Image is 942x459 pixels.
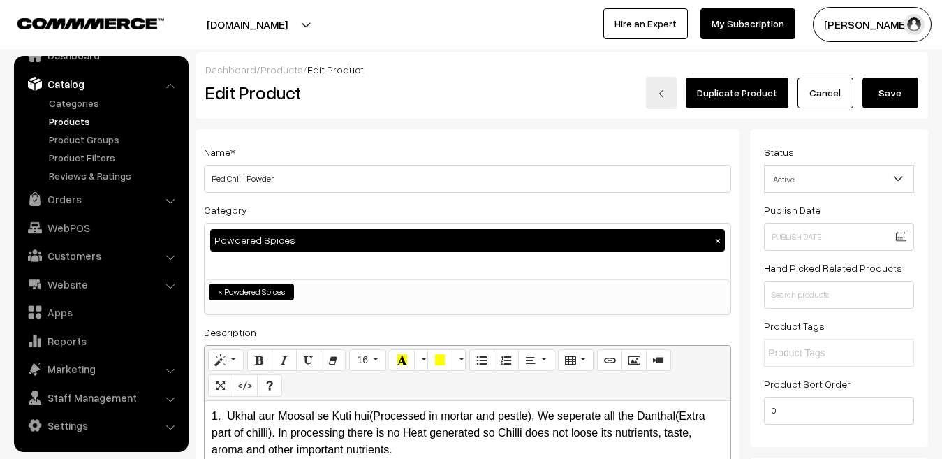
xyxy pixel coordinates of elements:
[764,145,794,159] label: Status
[17,300,184,325] a: Apps
[17,14,140,31] a: COMMMERCE
[45,132,184,147] a: Product Groups
[357,354,368,365] span: 16
[813,7,932,42] button: [PERSON_NAME]
[247,349,272,372] button: Bold (CTRL+B)
[558,349,594,372] button: Table
[414,349,428,372] button: More Color
[307,64,364,75] span: Edit Product
[764,165,914,193] span: Active
[764,319,825,333] label: Product Tags
[205,62,918,77] div: / /
[700,8,795,39] a: My Subscription
[764,203,820,217] label: Publish Date
[17,272,184,297] a: Website
[686,78,788,108] a: Duplicate Product
[158,7,337,42] button: [DOMAIN_NAME]
[17,328,184,354] a: Reports
[233,374,258,397] button: Code View
[205,64,256,75] a: Dashboard
[768,346,890,360] input: Product Tags
[218,286,223,298] span: ×
[17,385,184,410] a: Staff Management
[764,377,851,391] label: Product Sort Order
[210,229,725,252] div: Powdered Spices
[204,165,731,193] input: Name
[204,203,247,217] label: Category
[621,349,647,372] button: Picture
[17,18,164,29] img: COMMMERCE
[764,281,914,309] input: Search products
[260,64,303,75] a: Products
[204,325,256,340] label: Description
[17,71,184,96] a: Catalog
[390,349,415,372] button: Recent Color
[597,349,622,372] button: Link (CTRL+K)
[45,114,184,129] a: Products
[603,8,688,39] a: Hire an Expert
[204,145,235,159] label: Name
[257,374,282,397] button: Help
[646,349,671,372] button: Video
[904,14,925,35] img: user
[17,356,184,381] a: Marketing
[45,150,184,165] a: Product Filters
[17,243,184,268] a: Customers
[349,349,386,372] button: Font Size
[452,349,466,372] button: More Color
[45,96,184,110] a: Categories
[712,234,724,247] button: ×
[272,349,297,372] button: Italic (CTRL+I)
[765,167,913,191] span: Active
[208,349,244,372] button: Style
[862,78,918,108] button: Save
[764,261,902,275] label: Hand Picked Related Products
[296,349,321,372] button: Underline (CTRL+U)
[764,397,914,425] input: Enter Number
[17,413,184,438] a: Settings
[494,349,519,372] button: Ordered list (CTRL+SHIFT+NUM8)
[208,374,233,397] button: Full Screen
[321,349,346,372] button: Remove Font Style (CTRL+\)
[657,89,665,98] img: left-arrow.png
[797,78,853,108] a: Cancel
[427,349,452,372] button: Background Color
[518,349,554,372] button: Paragraph
[17,187,184,212] a: Orders
[764,223,914,251] input: Publish Date
[209,284,294,300] li: Powdered Spices
[469,349,494,372] button: Unordered list (CTRL+SHIFT+NUM7)
[45,168,184,183] a: Reviews & Ratings
[17,215,184,240] a: WebPOS
[205,82,490,103] h2: Edit Product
